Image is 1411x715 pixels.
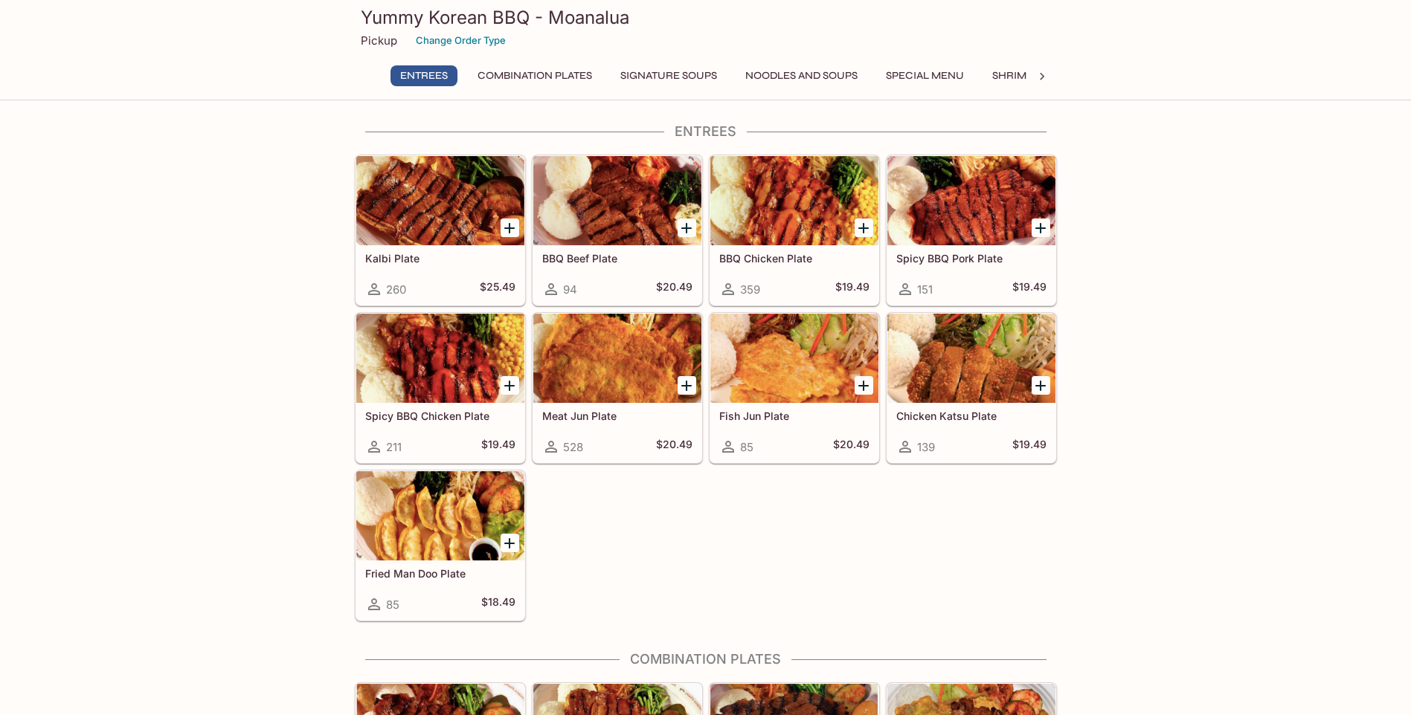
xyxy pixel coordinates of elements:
a: Spicy BBQ Pork Plate151$19.49 [887,155,1056,305]
div: BBQ Beef Plate [533,156,701,245]
div: Kalbi Plate [356,156,524,245]
button: Change Order Type [409,29,512,52]
div: Meat Jun Plate [533,314,701,403]
span: 528 [563,440,583,454]
button: Signature Soups [612,65,725,86]
button: Entrees [390,65,457,86]
a: Spicy BBQ Chicken Plate211$19.49 [356,313,525,463]
button: Add Fried Man Doo Plate [501,534,519,552]
button: Add Fish Jun Plate [855,376,873,395]
button: Add Kalbi Plate [501,219,519,237]
span: 139 [917,440,935,454]
div: Fried Man Doo Plate [356,471,524,560]
button: Shrimp Combos [984,65,1090,86]
button: Special Menu [878,65,972,86]
a: Fish Jun Plate85$20.49 [710,313,879,463]
button: Add BBQ Chicken Plate [855,219,873,237]
h5: Fish Jun Plate [719,410,870,422]
p: Pickup [361,33,397,48]
span: 85 [386,598,399,612]
div: Chicken Katsu Plate [887,314,1055,403]
div: BBQ Chicken Plate [710,156,878,245]
h5: Fried Man Doo Plate [365,567,515,580]
h3: Yummy Korean BBQ - Moanalua [361,6,1051,29]
a: Kalbi Plate260$25.49 [356,155,525,305]
h5: BBQ Beef Plate [542,252,692,265]
h5: $19.49 [481,438,515,456]
h5: Spicy BBQ Chicken Plate [365,410,515,422]
h5: $19.49 [1012,280,1047,298]
div: Spicy BBQ Chicken Plate [356,314,524,403]
h5: $20.49 [656,438,692,456]
a: Chicken Katsu Plate139$19.49 [887,313,1056,463]
div: Fish Jun Plate [710,314,878,403]
button: Add Spicy BBQ Chicken Plate [501,376,519,395]
h5: Meat Jun Plate [542,410,692,422]
h5: $19.49 [1012,438,1047,456]
button: Add Meat Jun Plate [678,376,696,395]
button: Noodles and Soups [737,65,866,86]
h5: Spicy BBQ Pork Plate [896,252,1047,265]
a: BBQ Beef Plate94$20.49 [533,155,702,305]
h5: $20.49 [833,438,870,456]
span: 85 [740,440,753,454]
span: 94 [563,282,577,297]
a: Fried Man Doo Plate85$18.49 [356,470,525,621]
h5: BBQ Chicken Plate [719,252,870,265]
a: Meat Jun Plate528$20.49 [533,313,702,463]
button: Add Spicy BBQ Pork Plate [1032,219,1050,237]
h5: Kalbi Plate [365,252,515,265]
span: 359 [740,282,760,297]
h5: Chicken Katsu Plate [896,410,1047,422]
button: Combination Plates [469,65,600,86]
a: BBQ Chicken Plate359$19.49 [710,155,879,305]
span: 211 [386,440,402,454]
h5: $18.49 [481,595,515,613]
h4: Combination Plates [355,651,1057,667]
button: Add Chicken Katsu Plate [1032,376,1050,395]
button: Add BBQ Beef Plate [678,219,696,237]
span: 151 [917,282,933,297]
h5: $19.49 [835,280,870,298]
h5: $20.49 [656,280,692,298]
div: Spicy BBQ Pork Plate [887,156,1055,245]
h4: Entrees [355,123,1057,140]
span: 260 [386,282,406,297]
h5: $25.49 [480,280,515,298]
